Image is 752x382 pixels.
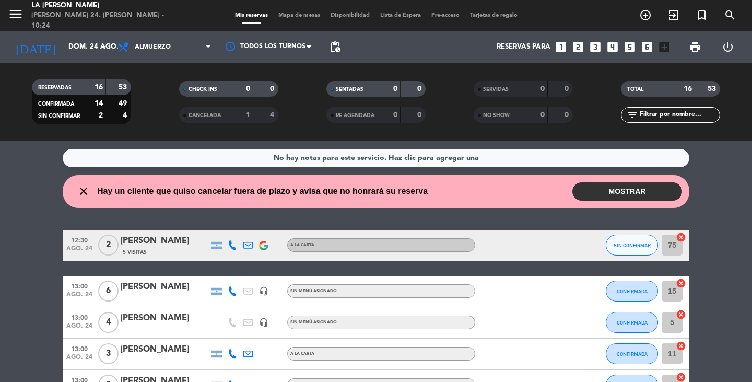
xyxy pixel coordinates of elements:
[497,43,550,51] span: Reservas para
[66,234,92,246] span: 12:30
[617,288,648,294] span: CONFIRMADA
[259,286,268,296] i: headset_mic
[606,235,658,256] button: SIN CONFIRMAR
[606,343,658,364] button: CONFIRMADA
[270,85,276,92] strong: 0
[31,10,180,31] div: [PERSON_NAME] 24. [PERSON_NAME] - 10:24
[95,100,103,107] strong: 14
[270,111,276,119] strong: 4
[119,84,129,91] strong: 53
[627,87,643,92] span: TOTAL
[329,41,342,53] span: pending_actions
[97,184,428,198] span: Hay un cliente que quiso cancelar fuera de plazo y avisa que no honrará su reserva
[565,85,571,92] strong: 0
[38,113,80,119] span: SIN CONFIRMAR
[540,111,545,119] strong: 0
[189,87,217,92] span: CHECK INS
[606,312,658,333] button: CONFIRMADA
[274,152,479,164] div: No hay notas para este servicio. Haz clic para agregar una
[375,13,426,18] span: Lista de Espera
[617,351,648,357] span: CONFIRMADA
[98,281,119,302] span: 6
[38,101,74,107] span: CONFIRMADA
[246,85,250,92] strong: 0
[676,278,686,288] i: cancel
[120,234,209,248] div: [PERSON_NAME]
[640,40,654,54] i: looks_6
[120,311,209,325] div: [PERSON_NAME]
[336,113,374,118] span: RE AGENDADA
[617,320,648,326] span: CONFIRMADA
[99,112,103,119] strong: 2
[639,109,720,121] input: Filtrar por nombre...
[667,9,680,21] i: exit_to_app
[98,312,119,333] span: 4
[483,113,510,118] span: NO SHOW
[614,242,651,248] span: SIN CONFIRMAR
[273,13,325,18] span: Mapa de mesas
[684,85,692,92] strong: 16
[77,185,90,198] i: close
[135,43,171,51] span: Almuerzo
[290,289,337,293] span: Sin menú asignado
[676,341,686,351] i: cancel
[123,248,147,257] span: 5 Visitas
[8,6,23,22] i: menu
[657,40,671,54] i: add_box
[676,232,686,242] i: cancel
[31,1,180,11] div: LA [PERSON_NAME]
[290,243,314,247] span: a la carta
[571,40,585,54] i: looks_two
[554,40,568,54] i: looks_one
[626,109,639,121] i: filter_list
[97,41,110,53] i: arrow_drop_down
[565,111,571,119] strong: 0
[606,281,658,302] button: CONFIRMADA
[417,111,424,119] strong: 0
[724,9,736,21] i: search
[66,311,92,323] span: 13:00
[393,85,397,92] strong: 0
[66,245,92,257] span: ago. 24
[230,13,273,18] span: Mis reservas
[246,111,250,119] strong: 1
[38,85,72,90] span: RESERVADAS
[66,354,92,366] span: ago. 24
[393,111,397,119] strong: 0
[66,280,92,292] span: 13:00
[66,322,92,334] span: ago. 24
[708,85,718,92] strong: 53
[123,112,129,119] strong: 4
[8,6,23,26] button: menu
[483,87,509,92] span: SERVIDAS
[66,342,92,354] span: 13:00
[98,235,119,256] span: 2
[189,113,221,118] span: CANCELADA
[465,13,523,18] span: Tarjetas de regalo
[606,40,619,54] i: looks_4
[66,291,92,303] span: ago. 24
[95,84,103,91] strong: 16
[572,182,682,201] button: MOSTRAR
[290,352,314,356] span: a la carta
[259,241,268,250] img: google-logo.png
[119,100,129,107] strong: 49
[623,40,637,54] i: looks_5
[120,280,209,294] div: [PERSON_NAME]
[589,40,602,54] i: looks_3
[290,320,337,325] span: Sin menú asignado
[689,41,701,53] span: print
[676,309,686,320] i: cancel
[259,318,268,327] i: headset_mic
[722,41,734,53] i: power_settings_new
[426,13,465,18] span: Pre-acceso
[8,36,63,59] i: [DATE]
[336,87,363,92] span: SENTADAS
[98,343,119,364] span: 3
[540,85,545,92] strong: 0
[711,31,744,63] div: LOG OUT
[639,9,652,21] i: add_circle_outline
[120,343,209,356] div: [PERSON_NAME]
[417,85,424,92] strong: 0
[325,13,375,18] span: Disponibilidad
